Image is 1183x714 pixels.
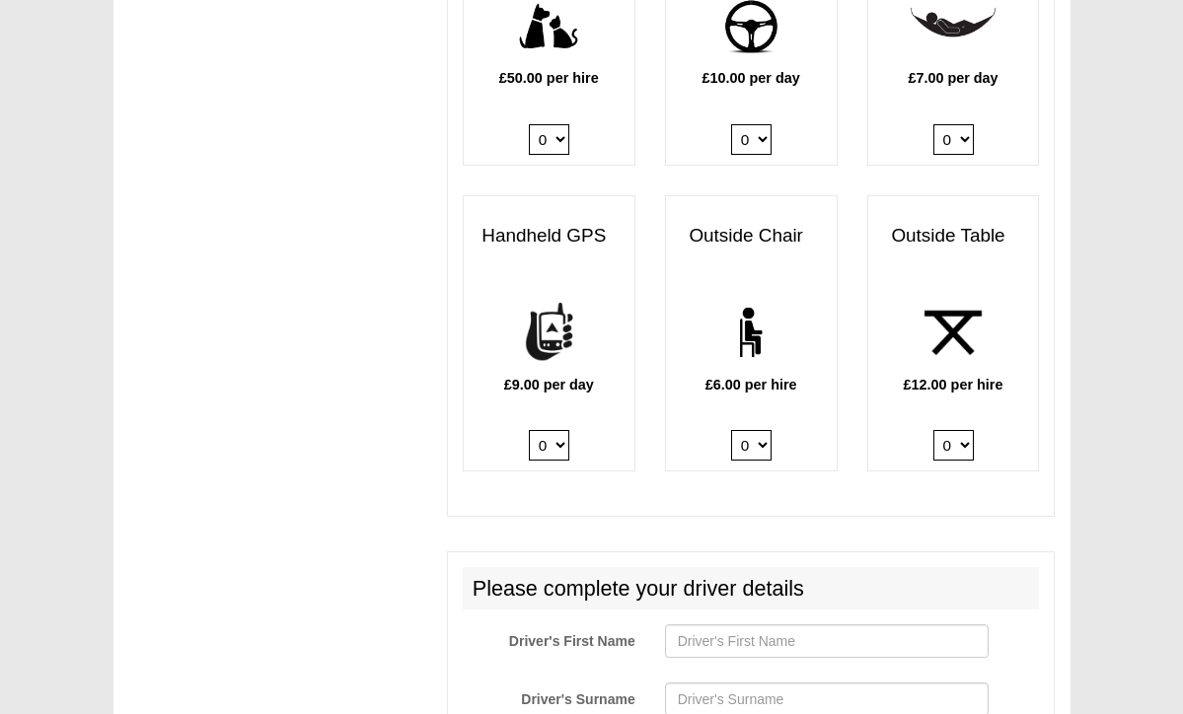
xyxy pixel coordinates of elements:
[506,290,591,375] img: handheld-gps.png
[908,70,998,86] b: £7.00 per day
[463,567,1040,610] h2: Please complete your driver details
[464,216,634,256] h3: Handheld GPS
[448,682,650,709] label: Driver's Surname
[499,70,599,86] b: £50.00 per hire
[448,624,650,651] label: Driver's First Name
[504,377,594,393] b: £9.00 per day
[665,624,990,658] input: Driver's First Name
[708,290,793,375] img: chair.png
[705,377,797,393] b: £6.00 per hire
[702,70,800,86] b: £10.00 per day
[911,290,996,375] img: table.png
[904,377,1003,393] b: £12.00 per hire
[666,216,837,256] h3: Outside Chair
[868,216,1039,256] h3: Outside Table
